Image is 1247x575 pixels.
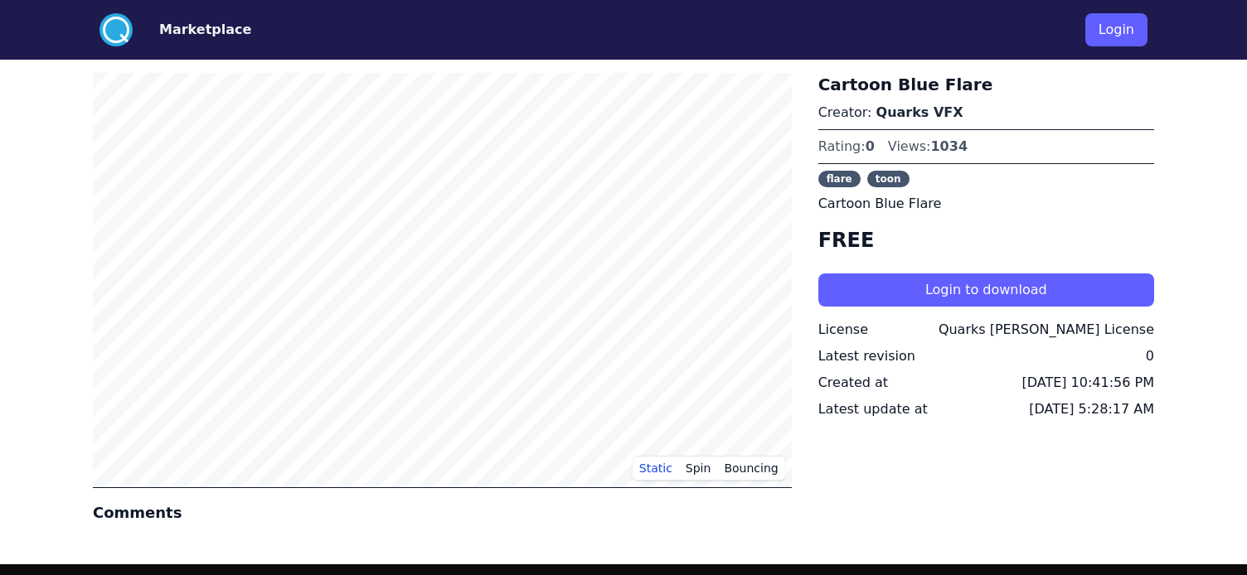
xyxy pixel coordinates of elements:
[818,103,1154,123] p: Creator:
[1146,346,1154,366] div: 0
[818,227,1154,254] h4: FREE
[818,194,1154,214] p: Cartoon Blue Flare
[1085,13,1148,46] button: Login
[818,320,868,340] div: License
[679,456,718,481] button: Spin
[633,456,679,481] button: Static
[717,456,784,481] button: Bouncing
[93,501,792,524] h4: Comments
[867,171,910,187] span: toon
[1021,373,1154,393] div: [DATE] 10:41:56 PM
[930,138,968,154] span: 1034
[866,138,875,154] span: 0
[159,20,251,40] button: Marketplace
[818,346,915,366] div: Latest revision
[818,282,1154,297] a: Login to download
[888,137,968,157] div: Views:
[939,320,1154,340] div: Quarks [PERSON_NAME] License
[818,171,861,187] span: flare
[818,273,1154,307] button: Login to download
[1085,7,1148,53] a: Login
[818,373,888,393] div: Created at
[133,20,251,40] a: Marketplace
[818,73,1154,96] h3: Cartoon Blue Flare
[818,137,875,157] div: Rating:
[818,399,928,419] div: Latest update at
[876,104,963,120] a: Quarks VFX
[1029,399,1154,419] div: [DATE] 5:28:17 AM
